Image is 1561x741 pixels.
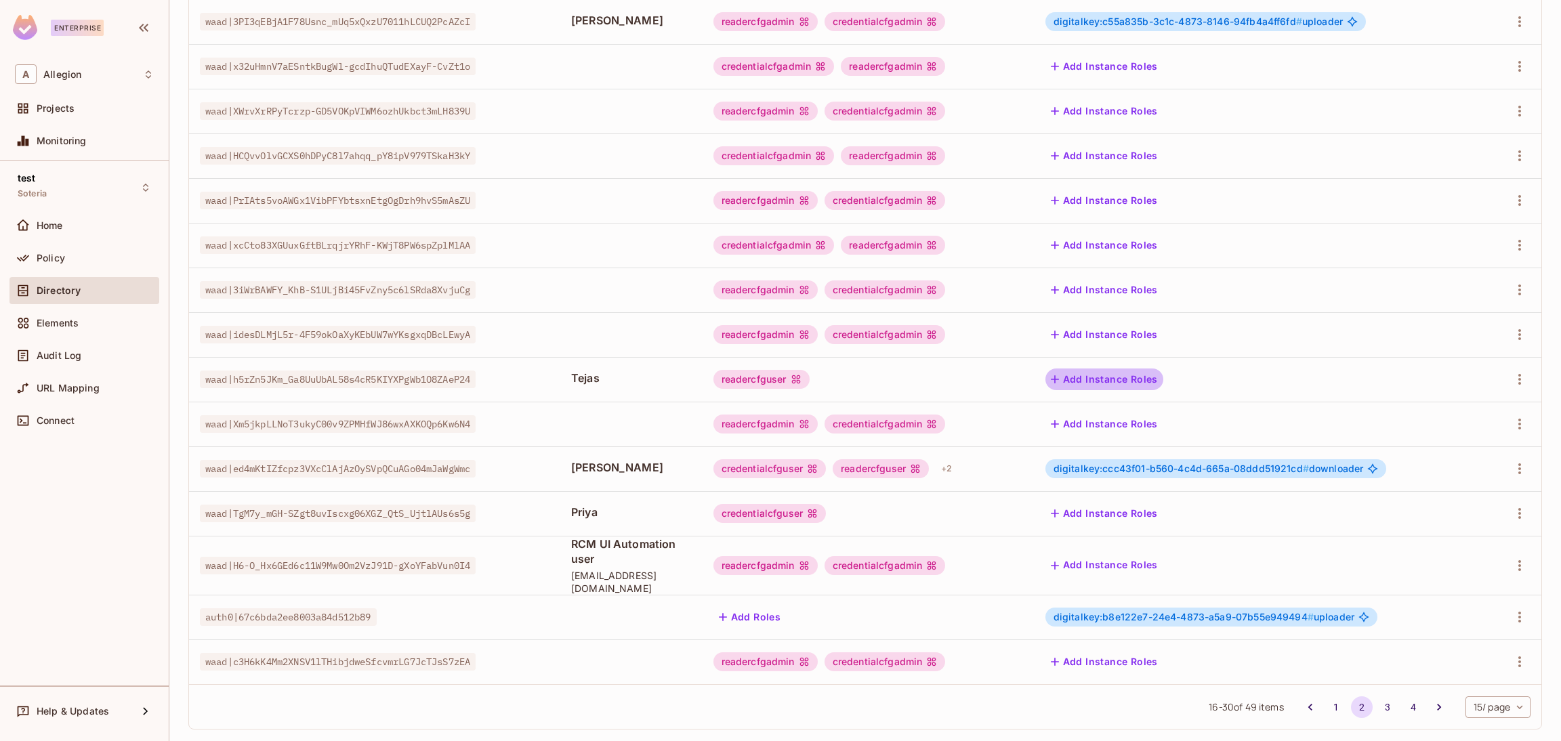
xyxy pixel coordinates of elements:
span: waad|ed4mKtIZfcpz3VXcClAjAzOySVpQCuAGo04mJaWgWmc [200,460,476,478]
span: digitalkey:b8e122e7-24e4-4873-a5a9-07b55e949494 [1054,611,1314,622]
div: credentialcfguser [713,504,827,523]
div: credentialcfgadmin [825,280,946,299]
span: waad|h5rZn5JKm_Ga8UuUbAL58s4cR5KIYXPgWb1O8ZAeP24 [200,370,476,388]
span: Connect [37,415,75,426]
button: Add Instance Roles [1045,234,1163,256]
button: Add Instance Roles [1045,279,1163,301]
span: Elements [37,318,79,329]
button: Add Instance Roles [1045,413,1163,435]
button: Add Instance Roles [1045,145,1163,167]
span: digitalkey:c55a835b-3c1c-4873-8146-94fb4a4ff6fd [1054,16,1302,27]
button: Go to page 3 [1377,696,1398,718]
span: waad|xcCto83XGUuxGftBLrqjrYRhF-KWjT8PW6spZplMlAA [200,236,476,254]
span: auth0|67c6bda2ee8003a84d512b89 [200,608,377,626]
button: Go to page 1 [1325,696,1347,718]
span: waad|PrIAts5voAWGx1VibPFYbtsxnEtgOgDrh9hvS5mAsZU [200,192,476,209]
button: Add Instance Roles [1045,651,1163,673]
span: 16 - 30 of 49 items [1209,700,1283,715]
span: waad|idesDLMjL5r-4F59okOaXyKEbUW7wYKsgxqDBcLEwyA [200,326,476,343]
div: readercfguser [833,459,929,478]
div: Enterprise [51,20,104,36]
span: waad|HCQvvOlvGCXS0hDPyC8l7ahqq_pY8ipV979TSkaH3kY [200,147,476,165]
div: credentialcfgadmin [825,652,946,671]
span: waad|XWrvXrRPyTcrzp-GD5VOKpVIWM6ozhUkbct3mLH839U [200,102,476,120]
span: waad|x32uHmnV7aESntkBugWl-gcdIhuQTudEXayF-CvZt1o [200,58,476,75]
span: waad|c3H6kK4Mm2XNSV1lTHibjdweSfcvmrLG7JcTJsS7zEA [200,653,476,671]
button: Go to page 4 [1402,696,1424,718]
div: readercfgadmin [713,415,818,433]
button: Go to previous page [1299,696,1321,718]
span: waad|H6-O_Hx6GEd6c11W9Mw0Om2VzJ91D-gXoYFabVun0I4 [200,557,476,574]
span: Workspace: Allegion [43,69,81,80]
span: Home [37,220,63,231]
span: uploader [1054,612,1354,622]
nav: pagination navigation [1297,696,1452,718]
div: readercfgadmin [713,191,818,210]
span: downloader [1054,463,1364,474]
div: readercfgadmin [713,280,818,299]
button: Add Instance Roles [1045,100,1163,122]
span: waad|TgM7y_mGH-SZgt8uvIscxg06XGZ_QtS_UjtlAUs6s5g [200,505,476,522]
button: Go to next page [1428,696,1450,718]
button: Add Instance Roles [1045,368,1163,390]
div: credentialcfgadmin [825,325,946,344]
span: Soteria [18,188,47,199]
div: credentialcfguser [713,459,827,478]
div: readercfgadmin [841,236,945,255]
div: readercfgadmin [713,12,818,31]
div: credentialcfgadmin [713,236,835,255]
span: # [1303,463,1309,474]
div: credentialcfgadmin [825,102,946,121]
span: test [18,173,36,184]
span: [PERSON_NAME] [571,460,692,475]
button: Add Instance Roles [1045,324,1163,345]
div: readercfgadmin [713,102,818,121]
span: Policy [37,253,65,263]
span: Monitoring [37,135,87,146]
span: # [1296,16,1302,27]
button: Add Roles [713,606,787,628]
div: credentialcfgadmin [713,146,835,165]
div: credentialcfgadmin [713,57,835,76]
div: credentialcfgadmin [825,191,946,210]
div: readercfgadmin [841,146,945,165]
button: Add Instance Roles [1045,56,1163,77]
span: Help & Updates [37,706,109,717]
div: readercfgadmin [713,556,818,575]
div: readercfgadmin [841,57,945,76]
div: credentialcfgadmin [825,12,946,31]
button: Add Instance Roles [1045,503,1163,524]
span: [PERSON_NAME] [571,13,692,28]
span: waad|3PI3qEBjA1F78Usnc_mUq5xQxzU7011hLCUQ2PcAZcI [200,13,476,30]
div: credentialcfgadmin [825,415,946,433]
span: Directory [37,285,81,296]
div: + 2 [936,458,957,480]
span: waad|Xm5jkpLLNoT3ukyC00v9ZPMHfWJ86wxAXKOQp6Kw6N4 [200,415,476,433]
span: # [1308,611,1314,622]
span: [EMAIL_ADDRESS][DOMAIN_NAME] [571,569,692,595]
span: digitalkey:ccc43f01-b560-4c4d-665a-08ddd51921cd [1054,463,1309,474]
button: Add Instance Roles [1045,555,1163,576]
div: readercfgadmin [713,652,818,671]
span: RCM UI Automation user [571,536,692,566]
span: A [15,64,37,84]
span: waad|3iWrBAWFY_KhB-S1ULjBi45FvZny5c6lSRda8XvjuCg [200,281,476,299]
img: SReyMgAAAABJRU5ErkJggg== [13,15,37,40]
div: readercfgadmin [713,325,818,344]
span: Tejas [571,370,692,385]
div: credentialcfgadmin [825,556,946,575]
button: page 2 [1351,696,1373,718]
span: Audit Log [37,350,81,361]
span: uploader [1054,16,1343,27]
span: URL Mapping [37,383,100,394]
span: Priya [571,505,692,520]
button: Add Instance Roles [1045,190,1163,211]
div: readercfguser [713,370,810,389]
span: Projects [37,103,75,114]
div: 15 / page [1465,696,1531,718]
